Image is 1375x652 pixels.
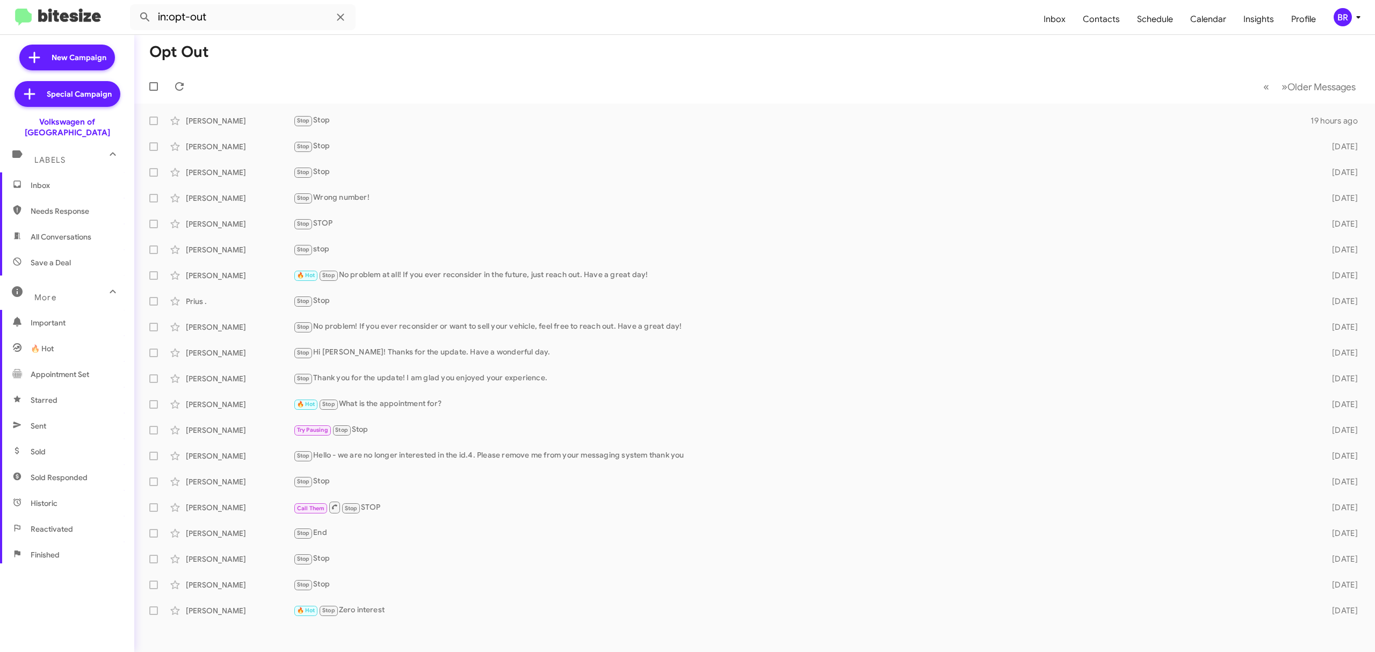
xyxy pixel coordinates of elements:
div: Stop [293,578,1312,591]
div: Prius . [186,296,293,307]
span: Stop [297,117,310,124]
span: 🔥 Hot [297,272,315,279]
a: Insights [1235,4,1283,35]
div: [DATE] [1312,528,1366,539]
div: [DATE] [1312,193,1366,204]
div: [PERSON_NAME] [186,244,293,255]
div: [DATE] [1312,451,1366,461]
span: Inbox [31,180,122,191]
span: 🔥 Hot [297,607,315,614]
span: Needs Response [31,206,122,216]
div: [DATE] [1312,244,1366,255]
span: Sold [31,446,46,457]
span: Stop [322,272,335,279]
span: Labels [34,155,66,165]
div: STOP [293,218,1312,230]
div: [DATE] [1312,347,1366,358]
a: New Campaign [19,45,115,70]
span: Stop [297,323,310,330]
div: [DATE] [1312,219,1366,229]
div: stop [293,243,1312,256]
div: [PERSON_NAME] [186,502,293,513]
nav: Page navigation example [1257,76,1362,98]
span: Finished [31,549,60,560]
div: [DATE] [1312,502,1366,513]
div: [PERSON_NAME] [186,115,293,126]
div: STOP [293,501,1312,514]
span: Stop [297,555,310,562]
div: Stop [293,553,1312,565]
div: [PERSON_NAME] [186,322,293,332]
div: [PERSON_NAME] [186,451,293,461]
div: [DATE] [1312,270,1366,281]
span: « [1263,80,1269,93]
span: Inbox [1035,4,1074,35]
a: Contacts [1074,4,1128,35]
span: More [34,293,56,302]
div: [PERSON_NAME] [186,141,293,152]
span: Stop [297,298,310,305]
div: [PERSON_NAME] [186,347,293,358]
span: Stop [297,530,310,537]
span: Stop [297,143,310,150]
div: End [293,527,1312,539]
span: Try Pausing [297,426,328,433]
a: Profile [1283,4,1325,35]
a: Schedule [1128,4,1182,35]
span: 🔥 Hot [297,401,315,408]
button: Next [1275,76,1362,98]
div: What is the appointment for? [293,398,1312,410]
span: Appointment Set [31,369,89,380]
div: [PERSON_NAME] [186,605,293,616]
a: Special Campaign [15,81,120,107]
button: BR [1325,8,1363,26]
div: [PERSON_NAME] [186,528,293,539]
h1: Opt Out [149,44,209,61]
button: Previous [1257,76,1276,98]
div: Hi [PERSON_NAME]! Thanks for the update. Have a wonderful day. [293,346,1312,359]
span: Starred [31,395,57,405]
div: [DATE] [1312,322,1366,332]
div: [PERSON_NAME] [186,167,293,178]
div: No problem! If you ever reconsider or want to sell your vehicle, feel free to reach out. Have a g... [293,321,1312,333]
span: Special Campaign [47,89,112,99]
span: Stop [345,505,358,512]
div: [DATE] [1312,554,1366,564]
span: Historic [31,498,57,509]
div: Thank you for the update! I am glad you enjoyed your experience. [293,372,1312,385]
div: Stop [293,114,1311,127]
span: Stop [297,246,310,253]
span: 🔥 Hot [31,343,54,354]
span: Sent [31,421,46,431]
div: Hello - we are no longer interested in the id.4. Please remove me from your messaging system than... [293,450,1312,462]
div: Stop [293,140,1312,153]
span: Stop [297,581,310,588]
a: Calendar [1182,4,1235,35]
div: [DATE] [1312,399,1366,410]
input: Search [130,4,356,30]
span: Sold Responded [31,472,88,483]
div: Zero interest [293,604,1312,617]
span: Stop [297,220,310,227]
span: Save a Deal [31,257,71,268]
div: Wrong number! [293,192,1312,204]
div: Stop [293,424,1312,436]
div: Stop [293,475,1312,488]
div: [DATE] [1312,141,1366,152]
div: Stop [293,295,1312,307]
span: Stop [297,349,310,356]
span: » [1282,80,1287,93]
div: [PERSON_NAME] [186,579,293,590]
div: No problem at all! If you ever reconsider in the future, just reach out. Have a great day! [293,269,1312,281]
div: [PERSON_NAME] [186,399,293,410]
div: [DATE] [1312,579,1366,590]
div: [DATE] [1312,167,1366,178]
div: Stop [293,166,1312,178]
div: [PERSON_NAME] [186,554,293,564]
span: Stop [322,607,335,614]
div: [DATE] [1312,373,1366,384]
